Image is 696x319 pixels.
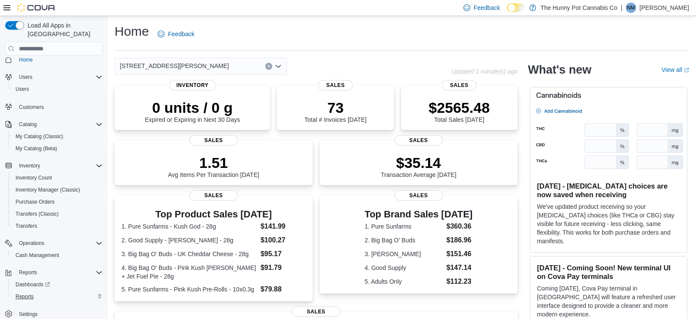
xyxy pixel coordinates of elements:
[16,174,52,181] span: Inventory Count
[16,238,48,248] button: Operations
[364,222,443,231] dt: 1. Pure Sunfarms
[2,118,106,130] button: Catalog
[12,131,103,142] span: My Catalog (Classic)
[2,71,106,83] button: Users
[12,197,58,207] a: Purchase Orders
[2,53,106,66] button: Home
[621,3,622,13] p: |
[364,209,472,220] h3: Top Brand Sales [DATE]
[429,99,490,123] div: Total Sales [DATE]
[9,184,106,196] button: Inventory Manager (Classic)
[446,221,472,232] dd: $360.36
[115,23,149,40] h1: Home
[2,266,106,279] button: Reports
[364,263,443,272] dt: 4. Good Supply
[145,99,240,116] p: 0 units / 0 g
[12,143,103,154] span: My Catalog (Beta)
[16,186,80,193] span: Inventory Manager (Classic)
[16,133,63,140] span: My Catalog (Classic)
[16,223,37,229] span: Transfers
[304,99,367,123] div: Total # Invoices [DATE]
[121,222,257,231] dt: 1. Pure Sunfarms - Kush God - 28g
[12,291,103,302] span: Reports
[429,99,490,116] p: $2565.48
[9,83,106,95] button: Users
[19,162,40,169] span: Inventory
[16,119,103,130] span: Catalog
[626,3,636,13] div: Nick Miszuk
[451,68,518,75] p: Updated 1 minute(s) ago
[16,267,40,278] button: Reports
[120,61,229,71] span: [STREET_ADDRESS][PERSON_NAME]
[541,3,617,13] p: The Hunny Pot Cannabis Co
[16,281,50,288] span: Dashboards
[381,154,457,178] div: Transaction Average [DATE]
[16,198,55,205] span: Purchase Orders
[16,211,59,217] span: Transfers (Classic)
[24,21,103,38] span: Load All Apps in [GEOGRAPHIC_DATA]
[292,307,340,317] span: Sales
[446,235,472,245] dd: $186.96
[168,30,194,38] span: Feedback
[12,279,103,290] span: Dashboards
[16,72,36,82] button: Users
[12,197,103,207] span: Purchase Orders
[12,250,103,260] span: Cash Management
[19,311,37,318] span: Settings
[16,102,47,112] a: Customers
[261,249,306,259] dd: $95.17
[537,263,680,281] h3: [DATE] - Coming Soon! New terminal UI on Cova Pay terminals
[16,267,103,278] span: Reports
[12,173,103,183] span: Inventory Count
[318,80,353,90] span: Sales
[446,263,472,273] dd: $147.14
[528,63,591,77] h2: What's new
[12,143,61,154] a: My Catalog (Beta)
[537,284,680,319] p: Coming [DATE], Cova Pay terminal in [GEOGRAPHIC_DATA] will feature a refreshed user interface des...
[9,208,106,220] button: Transfers (Classic)
[261,284,306,294] dd: $79.88
[12,173,56,183] a: Inventory Count
[121,285,257,294] dt: 5. Pure Sunfarms - Pink Kush Pre-Rolls - 10x0.3g
[168,154,259,178] div: Avg Items Per Transaction [DATE]
[684,68,689,73] svg: External link
[12,185,84,195] a: Inventory Manager (Classic)
[9,291,106,303] button: Reports
[9,196,106,208] button: Purchase Orders
[446,276,472,287] dd: $112.23
[16,238,103,248] span: Operations
[627,3,635,13] span: NM
[121,250,257,258] dt: 3. Big Bag O' Buds - UK Cheddar Cheese - 28g
[16,252,59,259] span: Cash Management
[395,135,443,146] span: Sales
[537,202,680,245] p: We've updated product receiving so your [MEDICAL_DATA] choices (like THCa or CBG) stay visible fo...
[190,135,238,146] span: Sales
[395,190,443,201] span: Sales
[121,236,257,245] dt: 2. Good Supply - [PERSON_NAME] - 28g
[9,279,106,291] a: Dashboards
[474,3,500,12] span: Feedback
[9,249,106,261] button: Cash Management
[17,3,56,12] img: Cova
[16,55,36,65] a: Home
[537,182,680,199] h3: [DATE] - [MEDICAL_DATA] choices are now saved when receiving
[9,172,106,184] button: Inventory Count
[12,131,67,142] a: My Catalog (Classic)
[16,293,34,300] span: Reports
[12,291,37,302] a: Reports
[190,190,238,201] span: Sales
[19,74,32,81] span: Users
[169,80,216,90] span: Inventory
[19,56,33,63] span: Home
[154,25,198,43] a: Feedback
[364,250,443,258] dt: 3. [PERSON_NAME]
[662,66,689,73] a: View allExternal link
[2,237,106,249] button: Operations
[12,209,103,219] span: Transfers (Classic)
[9,220,106,232] button: Transfers
[16,119,40,130] button: Catalog
[12,221,40,231] a: Transfers
[640,3,689,13] p: [PERSON_NAME]
[12,209,62,219] a: Transfers (Classic)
